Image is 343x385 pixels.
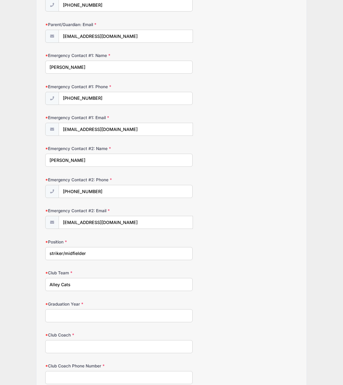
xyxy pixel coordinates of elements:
label: Emergency Contact #1: Phone [45,84,129,90]
label: Emergency Contact #2: Phone [45,177,129,183]
label: Club Team [45,270,129,276]
label: Parent/Guardian: Email [45,22,129,28]
input: email@email.com [59,123,193,136]
label: Emergency Contact #2: Name [45,146,129,152]
label: Club Coach [45,332,129,338]
label: Emergency Contact #2: Email [45,208,129,214]
input: (xxx) xxx-xxxx [59,185,193,198]
label: Graduation Year [45,301,129,307]
label: Emergency Contact #1: Name [45,52,129,59]
input: (xxx) xxx-xxxx [59,92,193,105]
label: Emergency Contact #1: Email [45,115,129,121]
label: Club Coach Phone Number [45,363,129,369]
label: Position [45,239,129,245]
input: email@email.com [59,30,193,43]
input: email@email.com [59,216,193,229]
